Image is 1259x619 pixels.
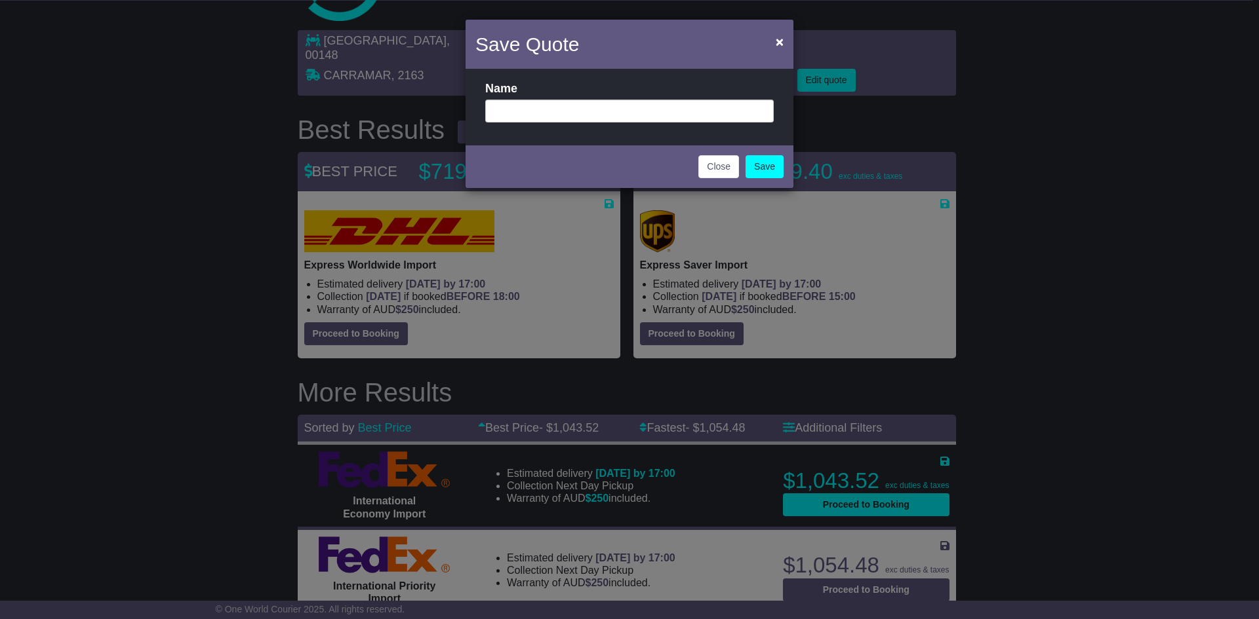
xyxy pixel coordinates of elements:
label: Name [485,82,517,96]
button: Close [698,155,739,178]
a: Save [746,155,784,178]
span: × [776,34,784,49]
button: Close [769,28,790,55]
h4: Save Quote [475,29,579,59]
